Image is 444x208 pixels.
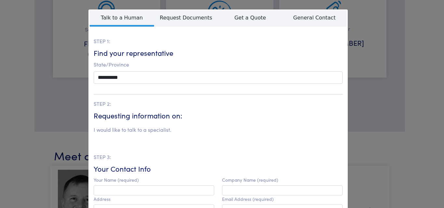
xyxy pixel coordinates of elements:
[94,196,111,202] label: Address
[222,177,278,183] label: Company Name (required)
[94,177,139,183] label: Your Name (required)
[222,196,274,202] label: Email Address (required)
[94,37,343,45] p: STEP 1:
[94,100,343,108] p: STEP 2:
[94,111,343,121] h6: Requesting information on:
[282,10,347,25] span: General Contact
[94,48,343,58] h6: Find your representative
[218,10,282,25] span: Get a Quote
[154,10,218,25] span: Request Documents
[94,60,343,69] p: State/Province
[94,153,343,161] p: STEP 3:
[94,126,171,134] li: I would like to talk to a specialist.
[90,10,154,27] span: Talk to a Human
[94,164,343,174] h6: Your Contact Info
